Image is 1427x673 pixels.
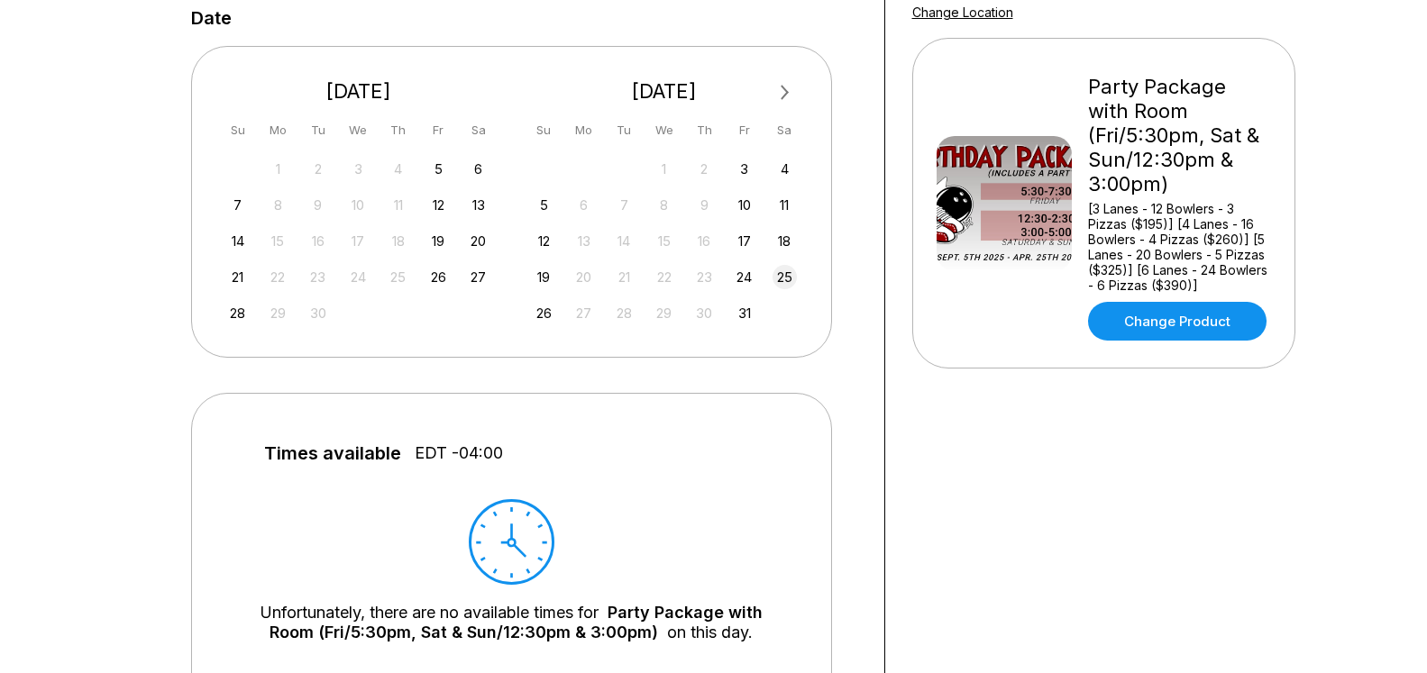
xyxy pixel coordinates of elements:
div: Not available Thursday, October 9th, 2025 [692,193,717,217]
div: month 2025-09 [224,155,494,325]
img: Party Package with Room (Fri/5:30pm, Sat & Sun/12:30pm & 3:00pm) [937,136,1072,271]
div: Su [532,118,556,142]
div: Choose Friday, September 19th, 2025 [426,229,451,253]
div: Fr [426,118,451,142]
div: Not available Wednesday, October 15th, 2025 [652,229,676,253]
div: Not available Thursday, September 25th, 2025 [386,265,410,289]
div: Not available Tuesday, October 7th, 2025 [612,193,636,217]
div: Not available Monday, October 27th, 2025 [572,301,596,325]
div: Not available Thursday, September 18th, 2025 [386,229,410,253]
div: Choose Friday, October 31st, 2025 [732,301,756,325]
div: Choose Saturday, September 27th, 2025 [466,265,490,289]
div: Not available Thursday, October 23rd, 2025 [692,265,717,289]
div: Choose Saturday, September 20th, 2025 [466,229,490,253]
div: Not available Wednesday, October 22nd, 2025 [652,265,676,289]
div: Not available Tuesday, October 14th, 2025 [612,229,636,253]
div: Choose Saturday, October 18th, 2025 [773,229,797,253]
div: Not available Monday, September 29th, 2025 [266,301,290,325]
div: Not available Monday, October 13th, 2025 [572,229,596,253]
div: Not available Thursday, October 30th, 2025 [692,301,717,325]
div: Not available Wednesday, September 17th, 2025 [346,229,370,253]
div: Choose Sunday, October 26th, 2025 [532,301,556,325]
div: Choose Friday, September 26th, 2025 [426,265,451,289]
div: We [346,118,370,142]
div: Choose Sunday, October 19th, 2025 [532,265,556,289]
div: Not available Monday, September 8th, 2025 [266,193,290,217]
div: Not available Wednesday, October 1st, 2025 [652,157,676,181]
div: Not available Monday, September 15th, 2025 [266,229,290,253]
div: Choose Saturday, October 25th, 2025 [773,265,797,289]
label: Date [191,8,232,28]
div: Th [386,118,410,142]
div: Mo [266,118,290,142]
div: Choose Friday, October 17th, 2025 [732,229,756,253]
div: [DATE] [219,79,499,104]
div: Choose Sunday, September 28th, 2025 [225,301,250,325]
a: Party Package with Room (Fri/5:30pm, Sat & Sun/12:30pm & 3:00pm) [270,603,763,641]
div: Not available Tuesday, September 9th, 2025 [306,193,330,217]
div: Sa [773,118,797,142]
div: Choose Saturday, September 6th, 2025 [466,157,490,181]
div: Not available Wednesday, September 10th, 2025 [346,193,370,217]
div: Choose Friday, September 5th, 2025 [426,157,451,181]
div: Choose Saturday, October 11th, 2025 [773,193,797,217]
div: [3 Lanes - 12 Bowlers - 3 Pizzas ($195)] [4 Lanes - 16 Bowlers - 4 Pizzas ($260)] [5 Lanes - 20 B... [1088,201,1271,293]
div: Tu [612,118,636,142]
div: Choose Sunday, September 14th, 2025 [225,229,250,253]
span: EDT -04:00 [415,443,503,463]
div: Sa [466,118,490,142]
div: Choose Friday, October 10th, 2025 [732,193,756,217]
div: Choose Saturday, October 4th, 2025 [773,157,797,181]
div: Choose Friday, October 3rd, 2025 [732,157,756,181]
div: Party Package with Room (Fri/5:30pm, Sat & Sun/12:30pm & 3:00pm) [1088,75,1271,196]
div: Not available Wednesday, October 29th, 2025 [652,301,676,325]
div: Not available Tuesday, September 23rd, 2025 [306,265,330,289]
div: Not available Thursday, October 16th, 2025 [692,229,717,253]
div: Th [692,118,717,142]
div: Su [225,118,250,142]
div: Choose Friday, October 24th, 2025 [732,265,756,289]
div: Choose Saturday, September 13th, 2025 [466,193,490,217]
div: Not available Tuesday, September 16th, 2025 [306,229,330,253]
div: Choose Sunday, September 7th, 2025 [225,193,250,217]
div: We [652,118,676,142]
div: Not available Monday, September 22nd, 2025 [266,265,290,289]
div: Unfortunately, there are no available times for on this day. [246,603,777,642]
button: Next Month [771,78,800,107]
a: Change Product [1088,302,1267,341]
div: Choose Friday, September 12th, 2025 [426,193,451,217]
div: Not available Thursday, September 11th, 2025 [386,193,410,217]
div: Not available Tuesday, September 2nd, 2025 [306,157,330,181]
div: [DATE] [525,79,804,104]
div: Fr [732,118,756,142]
div: Not available Monday, September 1st, 2025 [266,157,290,181]
div: month 2025-10 [529,155,800,325]
div: Tu [306,118,330,142]
div: Mo [572,118,596,142]
div: Not available Thursday, October 2nd, 2025 [692,157,717,181]
div: Choose Sunday, September 21st, 2025 [225,265,250,289]
div: Not available Tuesday, September 30th, 2025 [306,301,330,325]
span: Times available [264,443,401,463]
div: Not available Monday, October 6th, 2025 [572,193,596,217]
div: Not available Tuesday, October 28th, 2025 [612,301,636,325]
div: Choose Sunday, October 12th, 2025 [532,229,556,253]
div: Not available Wednesday, September 3rd, 2025 [346,157,370,181]
a: Change Location [912,5,1013,20]
div: Not available Tuesday, October 21st, 2025 [612,265,636,289]
div: Not available Monday, October 20th, 2025 [572,265,596,289]
div: Choose Sunday, October 5th, 2025 [532,193,556,217]
div: Not available Thursday, September 4th, 2025 [386,157,410,181]
div: Not available Wednesday, October 8th, 2025 [652,193,676,217]
div: Not available Wednesday, September 24th, 2025 [346,265,370,289]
